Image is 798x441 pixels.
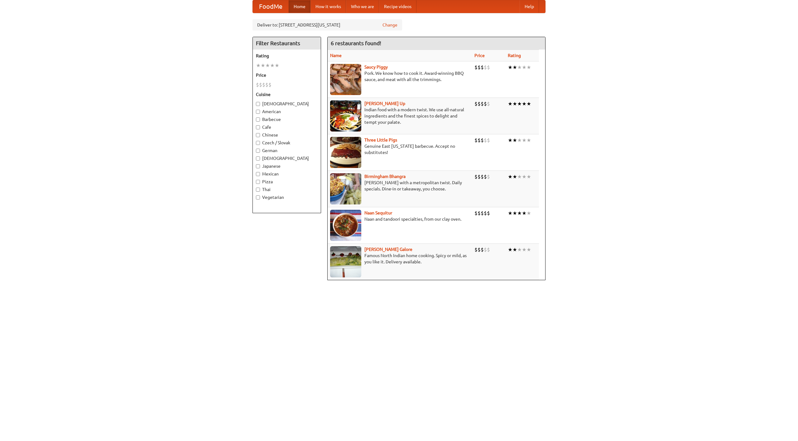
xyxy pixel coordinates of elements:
[508,100,512,107] li: ★
[526,137,531,144] li: ★
[265,81,268,88] li: $
[522,246,526,253] li: ★
[265,62,270,69] li: ★
[474,100,478,107] li: $
[517,100,522,107] li: ★
[256,179,318,185] label: Pizza
[520,0,539,13] a: Help
[256,156,260,161] input: [DEMOGRAPHIC_DATA]
[526,210,531,217] li: ★
[517,210,522,217] li: ★
[481,137,484,144] li: $
[330,64,361,95] img: saucy.jpg
[261,62,265,69] li: ★
[522,64,526,71] li: ★
[478,64,481,71] li: $
[256,195,260,199] input: Vegetarian
[526,64,531,71] li: ★
[512,246,517,253] li: ★
[330,143,469,156] p: Genuine East [US_STATE] barbecue. Accept no substitutes!
[256,180,260,184] input: Pizza
[330,252,469,265] p: Famous North Indian home cooking. Spicy or mild, as you like it. Delivery available.
[256,101,318,107] label: [DEMOGRAPHIC_DATA]
[512,64,517,71] li: ★
[364,210,392,215] a: Naan Sequitur
[330,216,469,222] p: Naan and tandoori specialties, from our clay oven.
[259,81,262,88] li: $
[364,101,405,106] a: [PERSON_NAME] Up
[256,125,260,129] input: Cafe
[517,137,522,144] li: ★
[364,247,412,252] a: [PERSON_NAME] Galore
[508,173,512,180] li: ★
[330,210,361,241] img: naansequitur.jpg
[517,64,522,71] li: ★
[330,137,361,168] img: littlepigs.jpg
[256,155,318,161] label: [DEMOGRAPHIC_DATA]
[508,53,521,58] a: Rating
[256,91,318,98] h5: Cuisine
[262,81,265,88] li: $
[487,100,490,107] li: $
[526,100,531,107] li: ★
[330,180,469,192] p: [PERSON_NAME] with a metropolitan twist. Daily specials. Dine-in or takeaway, you choose.
[382,22,397,28] a: Change
[252,19,402,31] div: Deliver to: [STREET_ADDRESS][US_STATE]
[481,246,484,253] li: $
[481,210,484,217] li: $
[256,116,318,122] label: Barbecue
[256,172,260,176] input: Mexican
[256,149,260,153] input: German
[256,62,261,69] li: ★
[256,102,260,106] input: [DEMOGRAPHIC_DATA]
[508,210,512,217] li: ★
[512,173,517,180] li: ★
[364,174,406,179] a: Birmingham Bhangra
[478,173,481,180] li: $
[481,173,484,180] li: $
[474,137,478,144] li: $
[256,171,318,177] label: Mexican
[487,137,490,144] li: $
[256,133,260,137] input: Chinese
[330,70,469,83] p: Pork. We know how to cook it. Award-winning BBQ sauce, and meat with all the trimmings.
[478,210,481,217] li: $
[512,137,517,144] li: ★
[478,246,481,253] li: $
[484,100,487,107] li: $
[478,137,481,144] li: $
[331,40,381,46] ng-pluralize: 6 restaurants found!
[256,186,318,193] label: Thai
[487,64,490,71] li: $
[474,173,478,180] li: $
[330,53,342,58] a: Name
[508,246,512,253] li: ★
[481,64,484,71] li: $
[379,0,416,13] a: Recipe videos
[484,137,487,144] li: $
[522,137,526,144] li: ★
[268,81,272,88] li: $
[256,72,318,78] h5: Price
[256,163,318,169] label: Japanese
[487,246,490,253] li: $
[256,188,260,192] input: Thai
[364,65,388,70] a: Saucy Piggy
[256,164,260,168] input: Japanese
[522,210,526,217] li: ★
[270,62,275,69] li: ★
[517,173,522,180] li: ★
[256,124,318,130] label: Cafe
[256,132,318,138] label: Chinese
[517,246,522,253] li: ★
[526,173,531,180] li: ★
[508,137,512,144] li: ★
[256,194,318,200] label: Vegetarian
[512,210,517,217] li: ★
[330,100,361,132] img: curryup.jpg
[330,246,361,277] img: currygalore.jpg
[526,246,531,253] li: ★
[275,62,279,69] li: ★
